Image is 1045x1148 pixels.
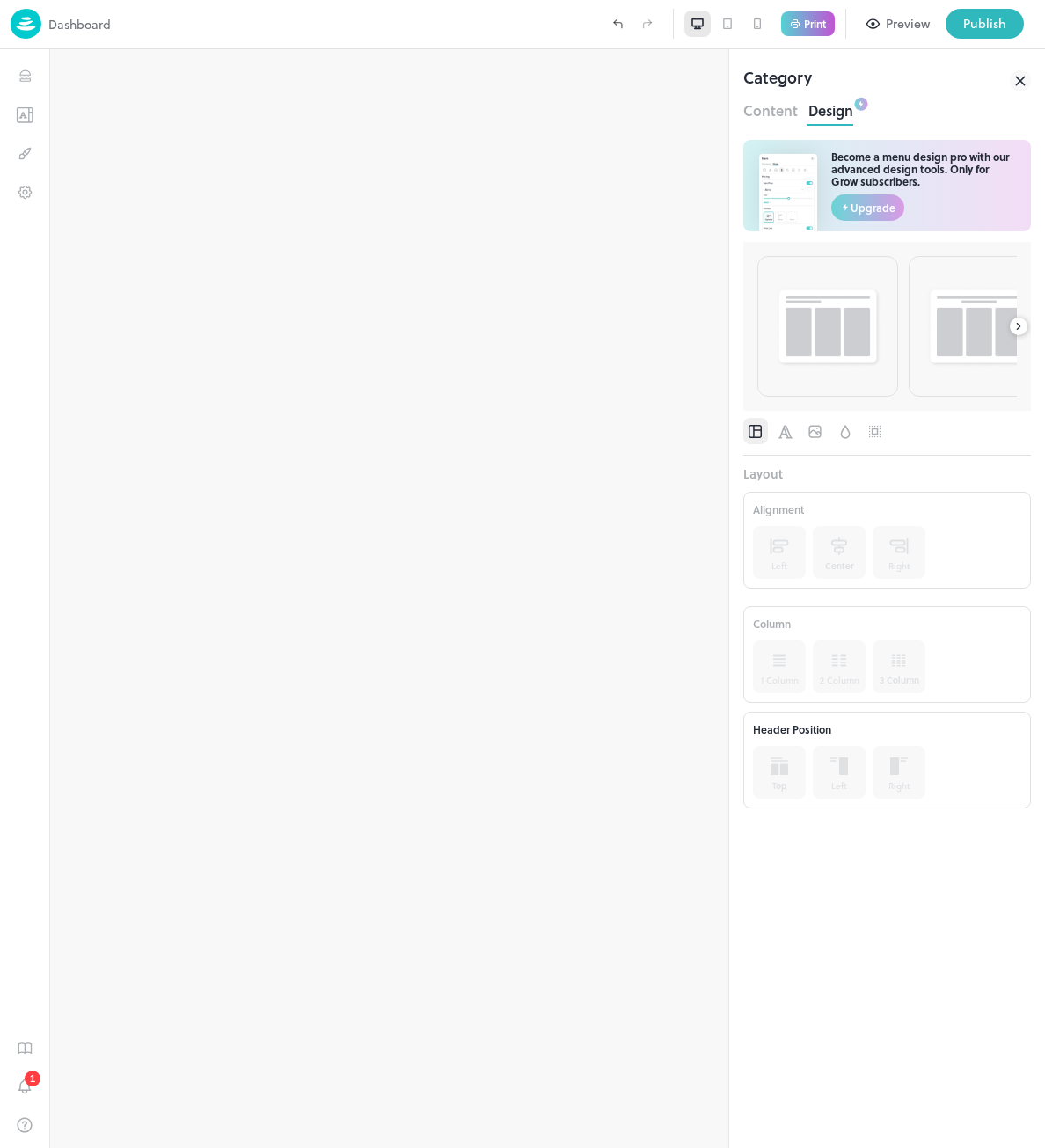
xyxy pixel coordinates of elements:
[48,15,111,33] p: Dashboard
[886,14,930,33] div: Preview
[777,418,795,444] span: Font
[753,616,1021,632] div: Column
[831,150,1015,187] div: Become a menu design pro with our advanced design tools. Only for Grow subscribers.
[772,779,786,793] div: Top
[771,559,787,573] div: Left
[753,501,1021,517] div: Alignment
[837,418,855,444] span: Background
[807,418,824,444] span: Image
[820,674,859,687] div: 2 Column
[747,418,764,444] span: Layout
[880,674,919,687] div: 3 Column
[831,779,847,793] div: Left
[851,201,895,214] span: Upgrade
[753,721,831,737] p: Header Position
[804,18,826,29] p: Print
[759,154,817,231] img: AgwAE1YBxcQdIJ8AAAAASUVORK5CYII=
[825,559,854,573] div: Center
[743,464,1031,483] div: Layout
[11,9,41,39] img: logo-86c26b7e.jpg
[888,559,910,573] div: Right
[888,779,910,793] div: Right
[603,9,632,39] label: Undo (Ctrl + Z)
[774,285,881,368] img: layout-1.png
[866,418,884,444] span: Spacing
[632,9,662,39] label: Redo (Ctrl + Y)
[857,9,940,39] button: Preview
[49,49,728,1148] iframe: To enrich screen reader interactions, please activate Accessibility in Grammarly extension settings
[963,14,1006,33] div: Publish
[808,97,853,121] button: Design
[946,9,1024,39] button: Publish
[743,97,798,121] button: Content
[761,674,799,687] div: 1 Column
[743,65,812,97] div: Category
[925,285,1033,368] img: layout-2.png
